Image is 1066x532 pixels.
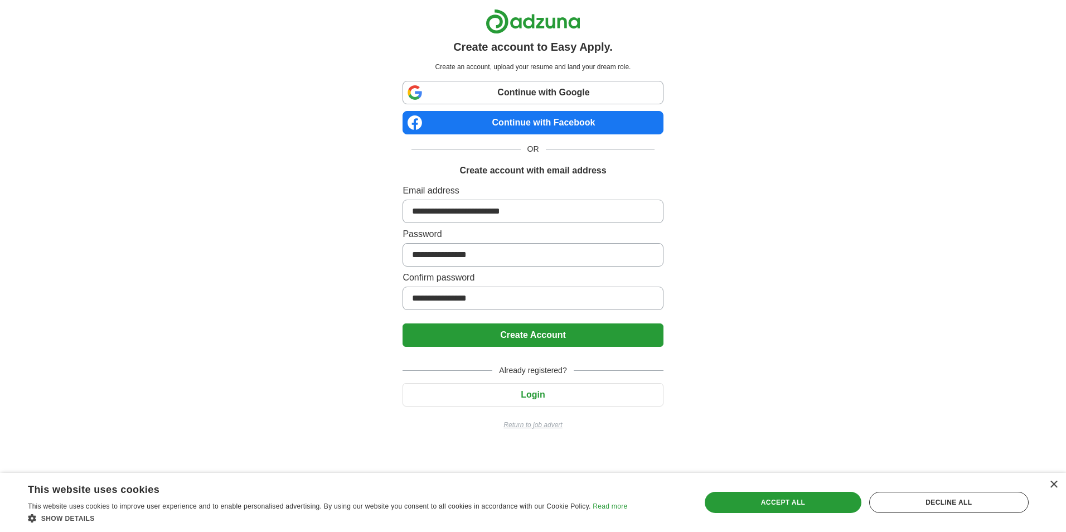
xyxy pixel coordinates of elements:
[403,323,663,347] button: Create Account
[405,62,661,72] p: Create an account, upload your resume and land your dream role.
[403,390,663,399] a: Login
[403,111,663,134] a: Continue with Facebook
[28,502,591,510] span: This website uses cookies to improve user experience and to enable personalised advertising. By u...
[403,383,663,407] button: Login
[41,515,95,523] span: Show details
[403,271,663,284] label: Confirm password
[486,9,580,34] img: Adzuna logo
[28,512,627,524] div: Show details
[869,492,1029,513] div: Decline all
[1049,481,1058,489] div: Close
[492,365,573,376] span: Already registered?
[705,492,861,513] div: Accept all
[453,38,613,55] h1: Create account to Easy Apply.
[459,164,606,177] h1: Create account with email address
[521,143,546,155] span: OR
[403,228,663,241] label: Password
[593,502,627,510] a: Read more, opens a new window
[403,420,663,430] a: Return to job advert
[403,184,663,197] label: Email address
[28,480,599,496] div: This website uses cookies
[403,81,663,104] a: Continue with Google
